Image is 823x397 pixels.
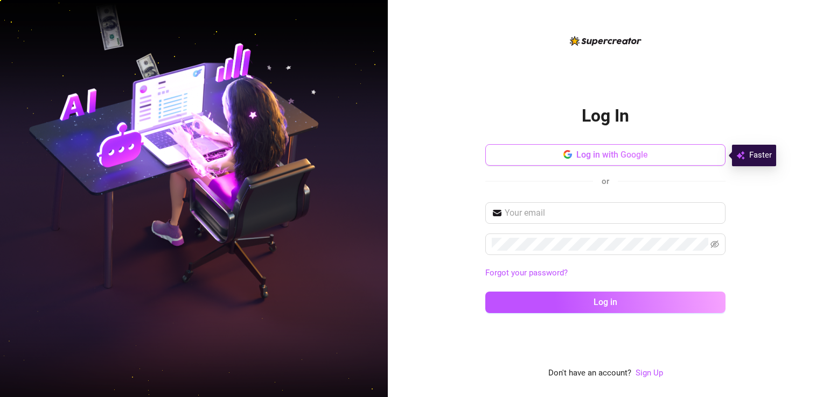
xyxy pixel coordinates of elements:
span: Log in with Google [576,150,648,160]
span: Don't have an account? [548,367,631,380]
span: eye-invisible [710,240,719,249]
span: Faster [749,149,772,162]
span: or [602,176,609,186]
img: logo-BBDzfeDw.svg [570,36,641,46]
h2: Log In [582,105,629,127]
button: Log in with Google [485,144,726,166]
span: Log in [594,297,617,307]
a: Sign Up [636,367,663,380]
a: Sign Up [636,368,663,378]
input: Your email [505,207,719,219]
button: Log in [485,292,726,313]
a: Forgot your password? [485,268,568,278]
a: Forgot your password? [485,267,726,280]
img: svg%3e [736,149,745,162]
